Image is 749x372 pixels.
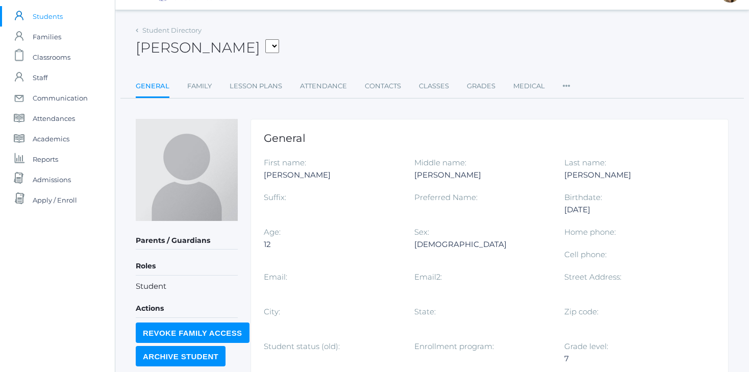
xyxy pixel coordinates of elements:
div: [PERSON_NAME] [564,169,700,181]
input: Archive Student [136,346,226,366]
label: Enrollment program: [414,341,494,351]
div: [PERSON_NAME] [264,169,399,181]
h1: General [264,132,715,144]
label: Cell phone: [564,250,607,259]
label: Zip code: [564,307,598,316]
h5: Parents / Guardians [136,232,238,250]
span: Classrooms [33,47,70,67]
span: Communication [33,88,88,108]
span: Attendances [33,108,75,129]
label: Email: [264,272,287,282]
label: Sex: [414,227,429,237]
a: Grades [467,76,495,96]
label: Age: [264,227,281,237]
a: Medical [513,76,545,96]
a: Family [187,76,212,96]
div: 12 [264,238,399,251]
label: Student status (old): [264,341,340,351]
label: Home phone: [564,227,616,237]
div: 7 [564,353,700,365]
h5: Actions [136,300,238,317]
a: General [136,76,169,98]
div: [DATE] [564,204,700,216]
label: Last name: [564,158,606,167]
span: Students [33,6,63,27]
span: Staff [33,67,47,88]
input: Revoke Family Access [136,323,249,343]
h5: Roles [136,258,238,275]
a: Attendance [300,76,347,96]
a: Lesson Plans [230,76,282,96]
span: Academics [33,129,69,149]
label: Middle name: [414,158,466,167]
label: City: [264,307,280,316]
label: Street Address: [564,272,621,282]
div: [DEMOGRAPHIC_DATA] [414,238,550,251]
span: Reports [33,149,58,169]
li: Student [136,281,238,292]
a: Student Directory [142,26,202,34]
a: Classes [419,76,449,96]
div: [PERSON_NAME] [414,169,550,181]
span: Families [33,27,61,47]
label: State: [414,307,436,316]
span: Apply / Enroll [33,190,77,210]
a: Contacts [365,76,401,96]
label: First name: [264,158,306,167]
label: Preferred Name: [414,192,478,202]
label: Birthdate: [564,192,602,202]
h2: [PERSON_NAME] [136,40,279,56]
img: Evan Wilkerson [136,119,238,221]
span: Admissions [33,169,71,190]
label: Suffix: [264,192,286,202]
label: Email2: [414,272,442,282]
label: Grade level: [564,341,608,351]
